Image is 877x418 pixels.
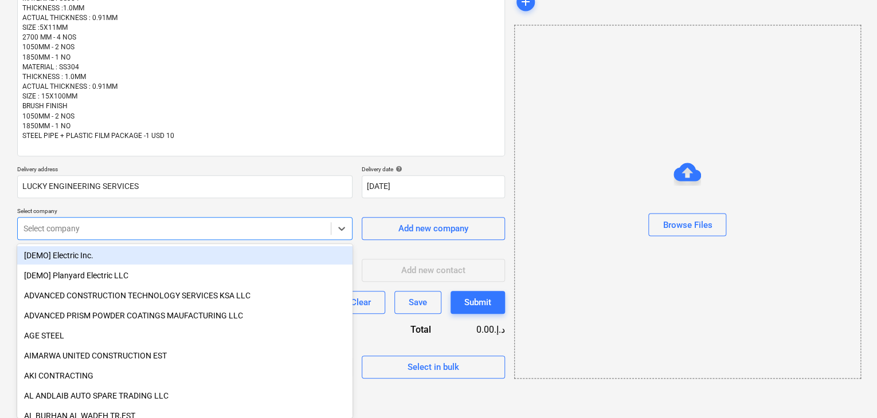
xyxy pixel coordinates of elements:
[17,346,353,365] div: AIMARWA UNITED CONSTRUCTION EST
[17,165,353,175] p: Delivery address
[362,165,505,173] div: Delivery date
[17,207,353,217] p: Select company
[17,286,353,305] div: ADVANCED CONSTRUCTION TECHNOLOGY SERVICES KSA LLC
[17,246,353,265] div: [DEMO] Electric Inc.
[17,387,353,405] div: AL ANDLAIB AUTO SPARE TRADING LLC
[362,217,505,240] button: Add new company
[17,266,353,285] div: [DEMO] Planyard Electric LLC
[408,360,459,374] div: Select in bulk
[362,175,505,198] input: Delivery date not specified
[398,221,468,236] div: Add new company
[356,323,449,336] div: Total
[449,323,505,336] div: 0.00د.إ.‏
[351,295,371,310] div: Clear
[17,306,353,325] div: ADVANCED PRISM POWDER COATINGS MAUFACTURING LLC
[17,326,353,345] div: AGE STEEL
[409,295,427,310] div: Save
[451,291,505,314] button: Submit
[820,363,877,418] iframe: Chat Widget
[362,356,505,378] button: Select in bulk
[336,291,385,314] button: Clear
[394,291,441,314] button: Save
[17,366,353,385] div: AKI CONTRACTING
[464,295,491,310] div: Submit
[17,175,353,198] input: Delivery address
[393,165,402,172] span: help
[514,25,861,378] div: Browse Files
[663,217,712,232] div: Browse Files
[648,213,726,236] button: Browse Files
